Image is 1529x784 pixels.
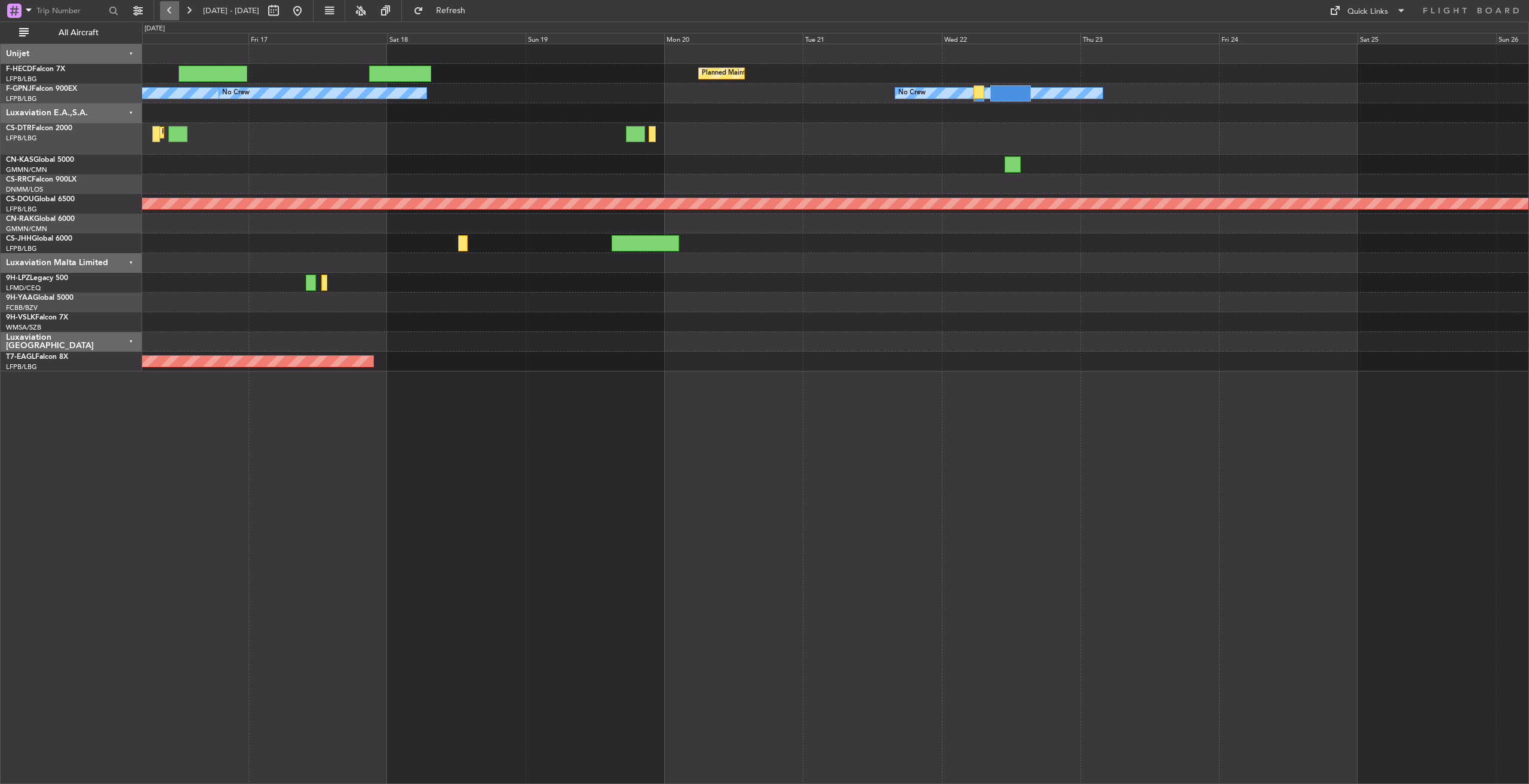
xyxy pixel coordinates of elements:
[36,2,105,20] input: Trip Number
[6,85,32,93] span: F-GPNJ
[6,205,37,214] a: LFPB/LBG
[6,216,34,223] span: CN-RAK
[6,125,72,132] a: CS-DTRFalcon 2000
[898,84,926,102] div: No Crew
[6,294,33,302] span: 9H-YAA
[1324,1,1412,20] button: Quick Links
[526,33,664,44] div: Sun 19
[6,196,34,203] span: CS-DOU
[6,176,76,183] a: CS-RRCFalcon 900LX
[6,156,33,164] span: CN-KAS
[803,33,941,44] div: Tue 21
[6,75,37,84] a: LFPB/LBG
[387,33,526,44] div: Sat 18
[1347,6,1388,18] div: Quick Links
[6,66,32,73] span: F-HECD
[6,85,77,93] a: F-GPNJFalcon 900EX
[6,323,41,332] a: WMSA/SZB
[6,94,37,103] a: LFPB/LBG
[6,275,68,282] a: 9H-LPZLegacy 500
[6,314,68,321] a: 9H-VSLKFalcon 7X
[1358,33,1496,44] div: Sat 25
[702,64,890,82] div: Planned Maint [GEOGRAPHIC_DATA] ([GEOGRAPHIC_DATA])
[222,84,250,102] div: No Crew
[426,7,476,15] span: Refresh
[6,165,47,174] a: GMMN/CMN
[6,225,47,233] a: GMMN/CMN
[664,33,803,44] div: Mon 20
[6,362,37,371] a: LFPB/LBG
[6,284,41,293] a: LFMD/CEQ
[6,353,35,361] span: T7-EAGL
[6,235,32,242] span: CS-JHH
[6,216,75,223] a: CN-RAKGlobal 6000
[13,23,130,42] button: All Aircraft
[145,24,165,34] div: [DATE]
[1080,33,1219,44] div: Thu 23
[31,29,126,37] span: All Aircraft
[6,294,73,302] a: 9H-YAAGlobal 5000
[6,314,35,321] span: 9H-VSLK
[942,33,1080,44] div: Wed 22
[6,353,68,361] a: T7-EAGLFalcon 8X
[162,124,223,142] div: Planned Maint Sofia
[6,66,65,73] a: F-HECDFalcon 7X
[6,303,38,312] a: FCBB/BZV
[1219,33,1358,44] div: Fri 24
[6,134,37,143] a: LFPB/LBG
[6,176,32,183] span: CS-RRC
[248,33,387,44] div: Fri 17
[6,125,32,132] span: CS-DTR
[6,235,72,242] a: CS-JHHGlobal 6000
[203,5,259,16] span: [DATE] - [DATE]
[6,156,74,164] a: CN-KASGlobal 5000
[110,33,248,44] div: Thu 16
[6,185,43,194] a: DNMM/LOS
[6,244,37,253] a: LFPB/LBG
[408,1,480,20] button: Refresh
[6,196,75,203] a: CS-DOUGlobal 6500
[6,275,30,282] span: 9H-LPZ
